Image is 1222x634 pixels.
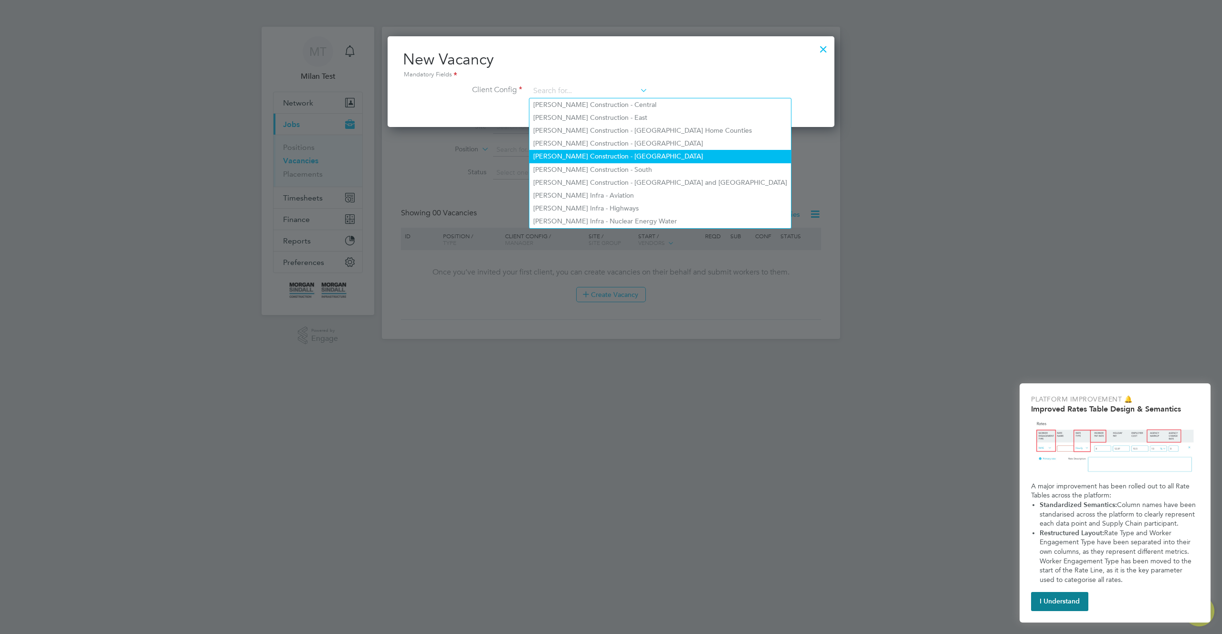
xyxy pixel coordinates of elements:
[403,50,819,80] h2: New Vacancy
[529,150,791,163] li: [PERSON_NAME] Construction - [GEOGRAPHIC_DATA]
[403,85,522,95] label: Client Config
[1031,395,1199,404] p: Platform Improvement 🔔
[1040,529,1104,537] strong: Restructured Layout:
[1031,417,1199,478] img: Updated Rates Table Design & Semantics
[529,124,791,137] li: [PERSON_NAME] Construction - [GEOGRAPHIC_DATA] Home Counties
[529,176,791,189] li: [PERSON_NAME] Construction - [GEOGRAPHIC_DATA] and [GEOGRAPHIC_DATA]
[403,70,819,80] div: Mandatory Fields
[1040,501,1117,509] strong: Standardized Semantics:
[529,98,791,111] li: [PERSON_NAME] Construction - Central
[529,202,791,215] li: [PERSON_NAME] Infra - Highways
[1031,592,1088,611] button: I Understand
[529,163,791,176] li: [PERSON_NAME] Construction - South
[1040,501,1198,528] span: Column names have been standarised across the platform to clearly represent each data point and S...
[529,111,791,124] li: [PERSON_NAME] Construction - East
[1031,404,1199,413] h2: Improved Rates Table Design & Semantics
[529,137,791,150] li: [PERSON_NAME] Construction - [GEOGRAPHIC_DATA]
[529,215,791,228] li: [PERSON_NAME] Infra - Nuclear Energy Water
[1040,529,1193,584] span: Rate Type and Worker Engagement Type have been separated into their own columns, as they represen...
[530,84,648,98] input: Search for...
[1031,482,1199,500] p: A major improvement has been rolled out to all Rate Tables across the platform:
[529,189,791,202] li: [PERSON_NAME] Infra - Aviation
[1020,383,1211,623] div: Improved Rate Table Semantics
